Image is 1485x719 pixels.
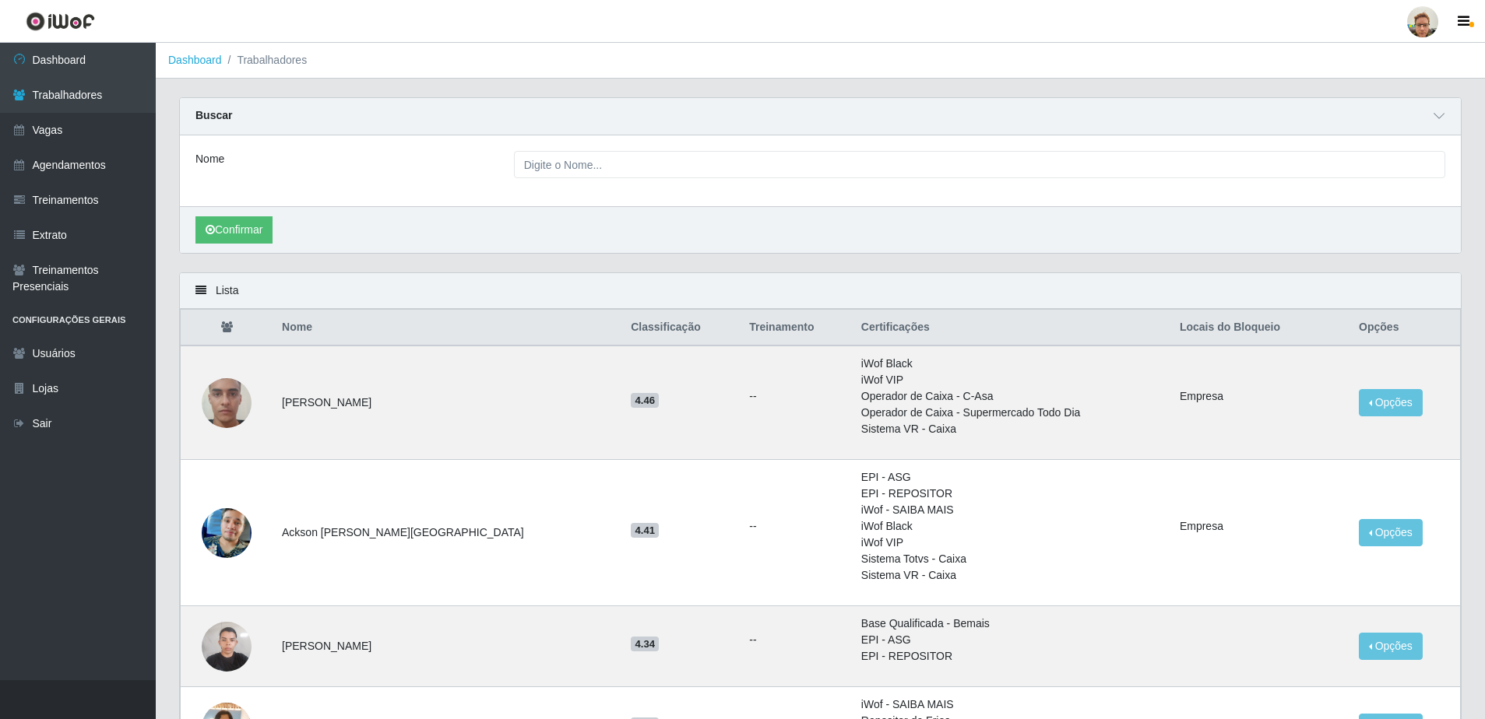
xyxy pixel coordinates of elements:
[1359,519,1423,546] button: Opções
[202,489,252,577] img: 1745957511046.jpeg
[195,109,232,121] strong: Buscar
[749,632,843,648] ul: --
[1180,518,1340,535] li: Empresa
[861,469,1161,486] li: EPI - ASG
[861,696,1161,713] li: iWof - SAIBA MAIS
[861,567,1161,584] li: Sistema VR - Caixa
[861,535,1161,551] li: iWof VIP
[222,52,308,68] li: Trabalhadores
[202,359,252,447] img: 1737053662969.jpeg
[180,273,1461,309] div: Lista
[273,310,621,346] th: Nome
[1170,310,1350,346] th: Locais do Bloqueio
[861,632,1161,648] li: EPI - ASG
[202,613,252,679] img: 1731785925010.jpeg
[1359,389,1423,416] button: Opções
[1180,388,1340,405] li: Empresa
[749,518,843,535] ul: --
[631,637,659,652] span: 4.34
[156,43,1485,79] nav: breadcrumb
[273,606,621,687] td: [PERSON_NAME]
[168,54,222,66] a: Dashboard
[861,648,1161,665] li: EPI - REPOSITOR
[852,310,1170,346] th: Certificações
[861,405,1161,421] li: Operador de Caixa - Supermercado Todo Dia
[861,372,1161,388] li: iWof VIP
[631,523,659,538] span: 4.41
[861,388,1161,405] li: Operador de Caixa - C-Asa
[26,12,95,31] img: CoreUI Logo
[514,151,1445,178] input: Digite o Nome...
[861,616,1161,632] li: Base Qualificada - Bemais
[273,460,621,606] td: Ackson [PERSON_NAME][GEOGRAPHIC_DATA]
[631,393,659,409] span: 4.46
[861,486,1161,502] li: EPI - REPOSITOR
[861,502,1161,518] li: iWof - SAIBA MAIS
[195,151,224,167] label: Nome
[621,310,740,346] th: Classificação
[861,551,1161,567] li: Sistema Totvs - Caixa
[195,216,273,244] button: Confirmar
[861,421,1161,437] li: Sistema VR - Caixa
[273,345,621,460] td: [PERSON_NAME]
[1350,310,1460,346] th: Opções
[861,356,1161,372] li: iWof Black
[1359,633,1423,660] button: Opções
[749,388,843,405] ul: --
[740,310,852,346] th: Treinamento
[861,518,1161,535] li: iWof Black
